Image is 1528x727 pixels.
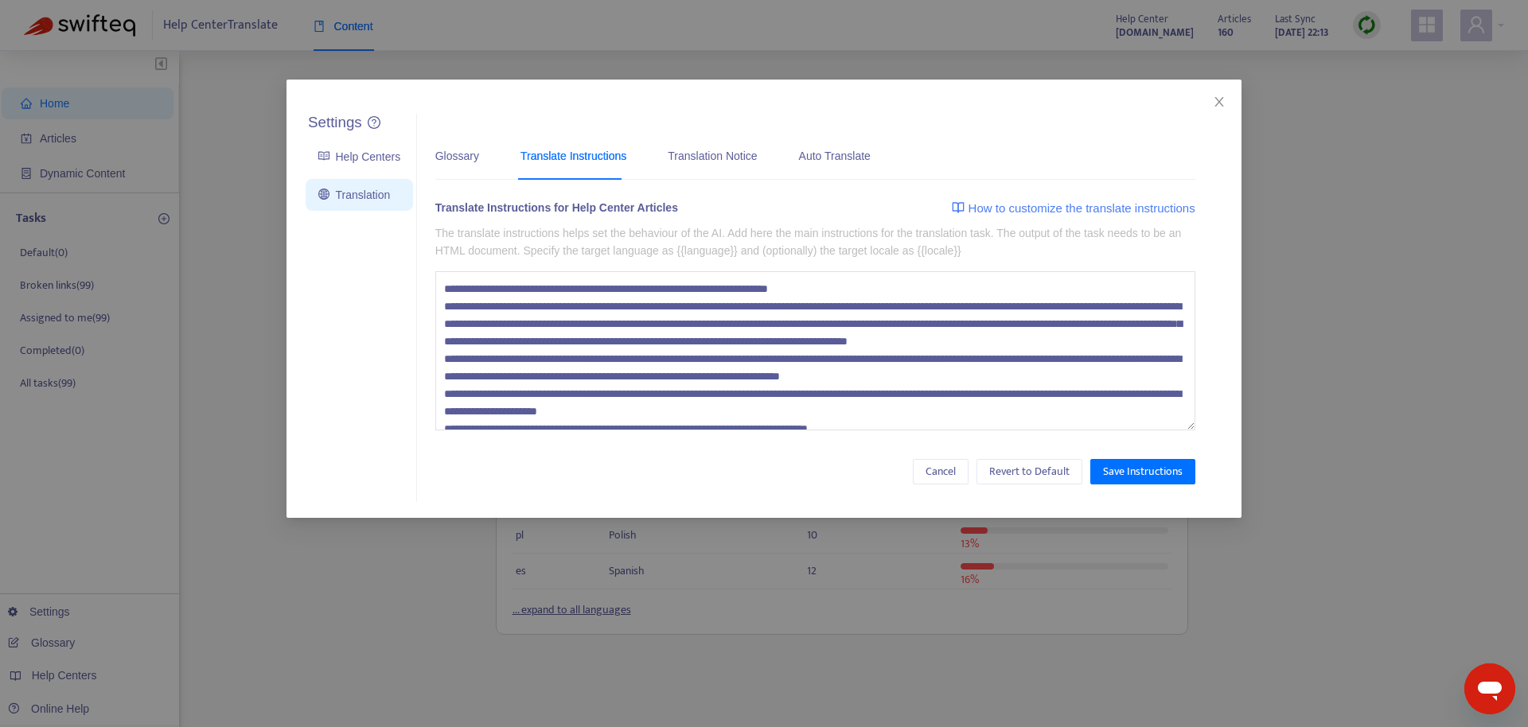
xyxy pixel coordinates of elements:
[1213,95,1226,108] span: close
[1464,663,1515,714] iframe: Button to launch messaging window
[1210,93,1228,111] button: Close
[926,463,956,480] span: Cancel
[435,147,479,165] div: Glossary
[799,147,871,165] div: Auto Translate
[1090,459,1195,484] button: Save Instructions
[952,199,1195,218] a: How to customize the translate instructions
[668,147,757,165] div: Translation Notice
[368,116,380,129] span: question-circle
[435,224,1195,259] p: The translate instructions helps set the behaviour of the AI. Add here the main instructions for ...
[989,463,1070,480] span: Revert to Default
[308,114,362,132] h5: Settings
[520,147,626,165] div: Translate Instructions
[969,199,1195,218] span: How to customize the translate instructions
[913,459,969,484] button: Cancel
[318,189,390,201] a: Translation
[952,201,965,214] img: image-link
[435,199,678,222] div: Translate Instructions for Help Center Articles
[318,150,400,163] a: Help Centers
[368,116,380,130] a: question-circle
[976,459,1082,484] button: Revert to Default
[1103,463,1183,480] span: Save Instructions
